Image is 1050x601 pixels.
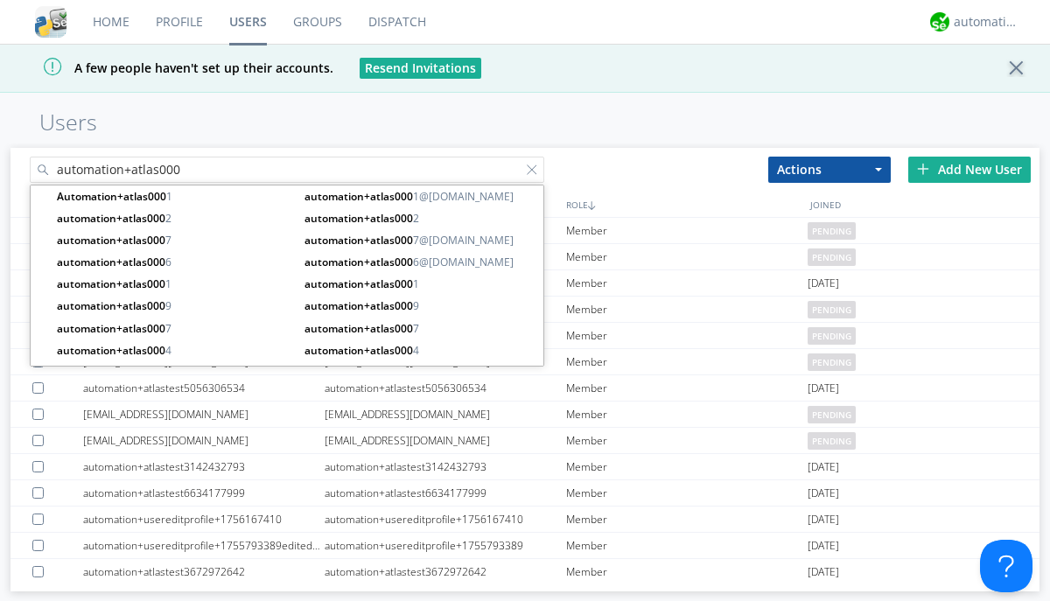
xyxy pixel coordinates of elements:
[10,402,1039,428] a: [EMAIL_ADDRESS][DOMAIN_NAME][EMAIL_ADDRESS][DOMAIN_NAME]Memberpending
[808,454,839,480] span: [DATE]
[325,402,566,427] div: [EMAIL_ADDRESS][DOMAIN_NAME]
[304,364,539,381] span: 6
[57,343,165,358] strong: automation+atlas000
[325,375,566,401] div: automation+atlastest5056306534
[57,364,291,381] span: 6
[325,507,566,532] div: automation+usereditprofile+1756167410
[304,276,413,291] strong: automation+atlas000
[360,58,481,79] button: Resend Invitations
[808,301,856,318] span: pending
[304,276,539,292] span: 1
[980,540,1032,592] iframe: Toggle Customer Support
[304,321,413,336] strong: automation+atlas000
[304,298,413,313] strong: automation+atlas000
[30,157,544,183] input: Search users
[562,192,806,217] div: ROLE
[566,375,808,401] div: Member
[304,210,539,227] span: 2
[808,270,839,297] span: [DATE]
[325,428,566,453] div: [EMAIL_ADDRESS][DOMAIN_NAME]
[10,480,1039,507] a: automation+atlastest6634177999automation+atlastest6634177999Member[DATE]
[10,454,1039,480] a: automation+atlastest3142432793automation+atlastest3142432793Member[DATE]
[304,211,413,226] strong: automation+atlas000
[10,559,1039,585] a: automation+atlastest3672972642automation+atlastest3672972642Member[DATE]
[83,454,325,479] div: automation+atlastest3142432793
[35,6,66,38] img: cddb5a64eb264b2086981ab96f4c1ba7
[566,297,808,322] div: Member
[57,210,291,227] span: 2
[10,507,1039,533] a: automation+usereditprofile+1756167410automation+usereditprofile+1756167410Member[DATE]
[566,559,808,584] div: Member
[808,406,856,423] span: pending
[57,298,165,313] strong: automation+atlas000
[83,533,325,558] div: automation+usereditprofile+1755793389editedautomation+usereditprofile+1755793389
[566,349,808,374] div: Member
[10,218,1039,244] a: [EMAIL_ADDRESS][DOMAIN_NAME][EMAIL_ADDRESS][DOMAIN_NAME]Memberpending
[566,402,808,427] div: Member
[57,233,165,248] strong: automation+atlas000
[566,428,808,453] div: Member
[304,343,413,358] strong: automation+atlas000
[57,321,165,336] strong: automation+atlas000
[808,327,856,345] span: pending
[304,297,539,314] span: 9
[304,188,539,205] span: 1@[DOMAIN_NAME]
[57,297,291,314] span: 9
[304,254,539,270] span: 6@[DOMAIN_NAME]
[768,157,891,183] button: Actions
[808,375,839,402] span: [DATE]
[808,222,856,240] span: pending
[57,365,165,380] strong: automation+atlas000
[917,163,929,175] img: plus.svg
[808,507,839,533] span: [DATE]
[304,365,413,380] strong: automation+atlas000
[10,375,1039,402] a: automation+atlastest5056306534automation+atlastest5056306534Member[DATE]
[566,270,808,296] div: Member
[808,353,856,371] span: pending
[57,254,291,270] span: 6
[57,211,165,226] strong: automation+atlas000
[10,270,1039,297] a: automation+usereditprofile+1755645356automation+usereditprofile+1755645356Member[DATE]
[325,559,566,584] div: automation+atlastest3672972642
[566,218,808,243] div: Member
[566,244,808,269] div: Member
[808,248,856,266] span: pending
[83,559,325,584] div: automation+atlastest3672972642
[57,188,291,205] span: 1
[954,13,1019,31] div: automation+atlas
[325,533,566,558] div: automation+usereditprofile+1755793389
[83,402,325,427] div: [EMAIL_ADDRESS][DOMAIN_NAME]
[57,232,291,248] span: 7
[57,342,291,359] span: 4
[808,533,839,559] span: [DATE]
[808,432,856,450] span: pending
[304,342,539,359] span: 4
[566,323,808,348] div: Member
[57,320,291,337] span: 7
[808,559,839,585] span: [DATE]
[10,428,1039,454] a: [EMAIL_ADDRESS][DOMAIN_NAME][EMAIL_ADDRESS][DOMAIN_NAME]Memberpending
[930,12,949,31] img: d2d01cd9b4174d08988066c6d424eccd
[83,507,325,532] div: automation+usereditprofile+1756167410
[10,323,1039,349] a: [EMAIL_ADDRESS][DOMAIN_NAME][EMAIL_ADDRESS][DOMAIN_NAME]Memberpending
[806,192,1050,217] div: JOINED
[10,349,1039,375] a: [EMAIL_ADDRESS][DOMAIN_NAME][EMAIL_ADDRESS][DOMAIN_NAME]Memberpending
[83,375,325,401] div: automation+atlastest5056306534
[566,533,808,558] div: Member
[10,533,1039,559] a: automation+usereditprofile+1755793389editedautomation+usereditprofile+1755793389automation+usered...
[325,480,566,506] div: automation+atlastest6634177999
[57,255,165,269] strong: automation+atlas000
[304,255,413,269] strong: automation+atlas000
[10,297,1039,323] a: [EMAIL_ADDRESS][DOMAIN_NAME][EMAIL_ADDRESS][DOMAIN_NAME]Memberpending
[808,480,839,507] span: [DATE]
[57,189,166,204] strong: Automation+atlas000
[908,157,1031,183] div: Add New User
[57,276,165,291] strong: automation+atlas000
[325,454,566,479] div: automation+atlastest3142432793
[57,276,291,292] span: 1
[304,232,539,248] span: 7@[DOMAIN_NAME]
[304,320,539,337] span: 7
[83,428,325,453] div: [EMAIL_ADDRESS][DOMAIN_NAME]
[566,480,808,506] div: Member
[566,507,808,532] div: Member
